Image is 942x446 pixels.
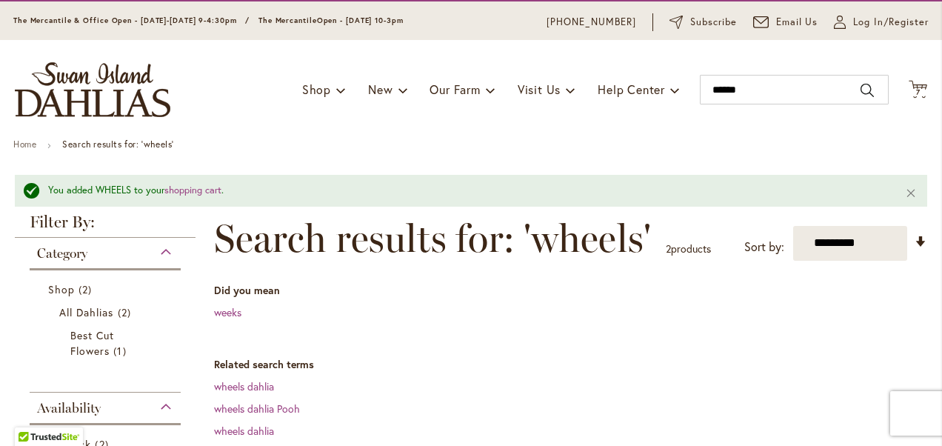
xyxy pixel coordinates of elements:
[368,81,392,97] span: New
[78,282,96,297] span: 2
[690,15,737,30] span: Subscribe
[853,15,929,30] span: Log In/Register
[547,15,636,30] a: [PHONE_NUMBER]
[753,15,818,30] a: Email Us
[302,81,331,97] span: Shop
[37,400,101,416] span: Availability
[118,304,135,320] span: 2
[164,184,221,196] a: shopping cart
[13,139,36,150] a: Home
[666,237,711,261] p: products
[13,16,317,25] span: The Mercantile & Office Open - [DATE]-[DATE] 9-4:30pm / The Mercantile
[669,15,737,30] a: Subscribe
[214,357,927,372] dt: Related search terms
[48,282,75,296] span: Shop
[59,304,155,320] a: All Dahlias
[48,184,883,198] div: You added WHEELS to your .
[214,305,241,319] a: weeks
[916,87,921,97] span: 7
[317,16,404,25] span: Open - [DATE] 10-3pm
[70,327,144,359] a: Best Cut Flowers
[70,328,114,358] span: Best Cut Flowers
[214,379,274,393] a: wheels dahlia
[776,15,818,30] span: Email Us
[214,216,651,261] span: Search results for: 'wheels'
[214,424,274,438] a: wheels dahlia
[59,305,114,319] span: All Dahlias
[113,343,130,359] span: 1
[834,15,929,30] a: Log In/Register
[744,233,784,261] label: Sort by:
[48,282,166,297] a: Shop
[62,139,174,150] strong: Search results for: 'wheels'
[37,245,87,262] span: Category
[430,81,480,97] span: Our Farm
[666,242,671,256] span: 2
[214,283,927,298] dt: Did you mean
[598,81,665,97] span: Help Center
[15,62,170,117] a: store logo
[11,393,53,435] iframe: Launch Accessibility Center
[15,214,196,238] strong: Filter By:
[909,80,927,100] button: 7
[518,81,561,97] span: Visit Us
[214,402,300,416] a: wheels dahlia Pooh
